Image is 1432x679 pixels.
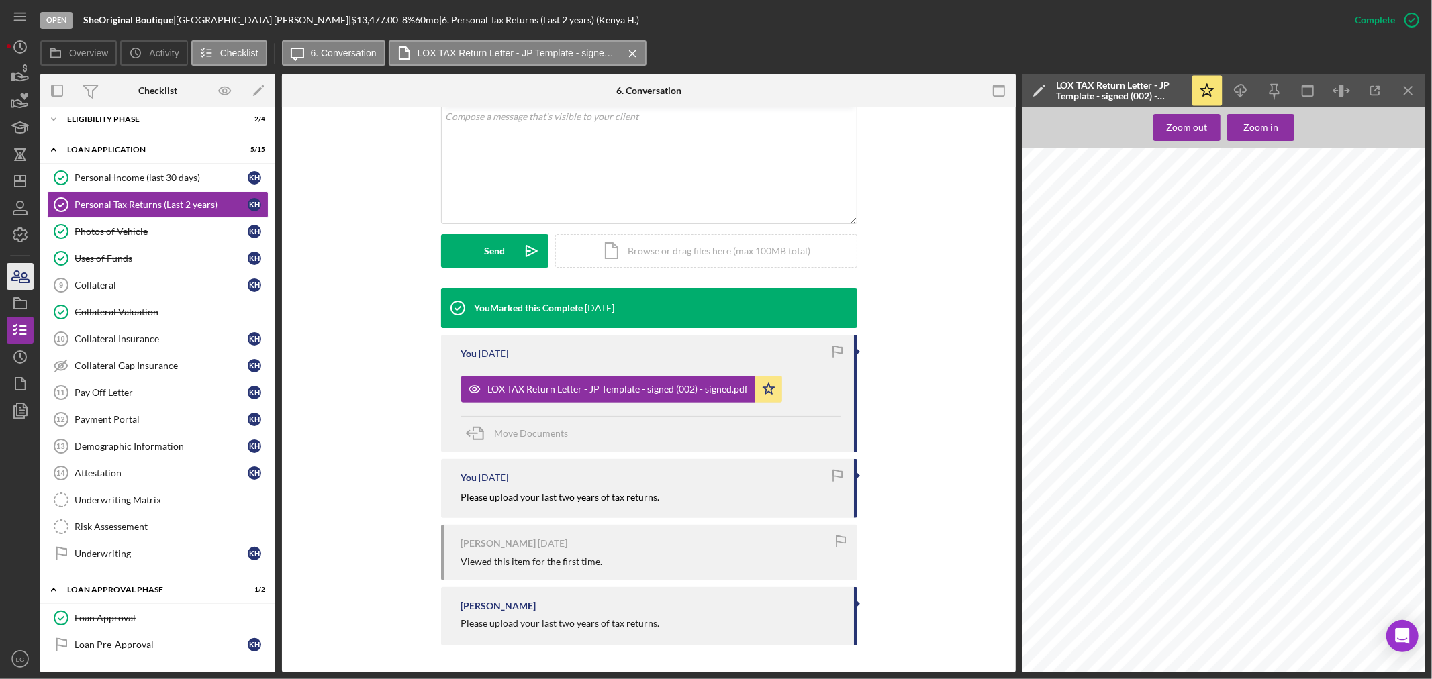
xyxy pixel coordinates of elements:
[1092,358,1096,361] span: Aug
[439,15,639,25] div: | 6. Personal Tax Returns (Last 2 years) (Kenya H.)
[56,442,64,450] tspan: 13
[461,348,477,359] div: You
[1106,358,1108,361] span: 15
[47,325,269,352] a: 10Collateral InsuranceKH
[475,303,583,313] div: You Marked this Complete
[461,491,660,503] mark: Please upload your last two years of tax returns.
[1071,329,1146,336] span: year(s) in the near future.
[138,85,177,96] div: Checklist
[47,379,269,406] a: 11Pay Off LetterKH
[1071,372,1112,379] span: Client’s name
[47,513,269,540] a: Risk Assessement
[1115,358,1120,361] span: CDT
[1167,114,1208,141] div: Zoom out
[75,333,248,344] div: Collateral Insurance
[282,40,385,66] button: 6. Conversation
[248,638,261,651] div: K H
[241,146,265,154] div: 5 / 15
[47,433,269,460] a: 13Demographic InformationKH
[83,15,176,25] div: |
[484,234,505,268] div: Send
[75,226,248,237] div: Photos of Vehicle
[538,538,568,549] time: 2025-07-29 19:21
[479,472,509,483] time: 2025-08-04 20:50
[56,415,64,423] tspan: 12
[418,48,619,58] label: LOX TAX Return Letter - JP Template - signed (002) - signed.pdf
[248,439,261,453] div: K H
[75,639,248,650] div: Loan Pre-Approval
[56,335,64,343] tspan: 10
[75,172,248,183] div: Personal Income (last 30 days)
[47,272,269,299] a: 9CollateralKH
[1080,305,1082,313] span: /
[311,48,377,58] label: 6. Conversation
[1386,620,1419,652] div: Open Intercom Messenger
[248,466,261,480] div: K H
[191,40,267,66] button: Checklist
[1129,320,1406,327] span: due to _______________________________________I plan on completing my tax returns for
[248,198,261,211] div: K H
[1108,358,1108,361] span: :
[1109,358,1112,361] span: 30
[47,406,269,433] a: 12Payment PortalKH
[220,48,258,58] label: Checklist
[75,468,248,478] div: Attestation
[47,218,269,245] a: Photos of VehicleKH
[1073,358,1100,361] span: [GEOGRAPHIC_DATA]
[389,40,647,66] button: LOX TAX Return Letter - JP Template - signed (002) - signed.pdf
[67,115,232,123] div: Eligibility Phase
[75,494,268,505] div: Underwriting Matrix
[47,299,269,325] a: Collateral Valuation
[1097,358,1098,361] span: 5
[75,307,268,317] div: Collateral Valuation
[461,556,603,567] div: Viewed this item for the first time.
[1324,352,1326,360] span: /
[1288,372,1302,379] span: Date
[75,613,268,623] div: Loan Approval
[75,414,248,425] div: Payment Portal
[1335,352,1337,360] span: /
[1071,265,1150,272] span: To Whom It May Concern:
[120,40,187,66] button: Activity
[1112,358,1114,361] span: 40
[75,199,248,210] div: Personal Tax Returns (Last 2 years)
[402,15,415,25] div: 8 %
[461,600,536,611] div: [PERSON_NAME]
[1341,7,1425,34] button: Complete
[16,656,25,663] text: LG
[47,486,269,513] a: Underwriting Matrix
[461,538,536,549] div: [PERSON_NAME]
[1071,293,1085,300] span: Date
[47,164,269,191] a: Personal Income (last 30 days)KH
[47,352,269,379] a: Collateral Gap InsuranceKH
[461,376,782,403] button: LOX TAX Return Letter - JP Template - signed (002) - signed.pdf
[67,586,232,594] div: Loan Approval Phase
[248,547,261,560] div: K H
[75,548,248,559] div: Underwriting
[1150,318,1180,326] span: Hardship
[248,171,261,185] div: K H
[616,85,681,96] div: 6. Conversation
[1093,305,1109,313] span: 2015
[461,417,582,450] button: Move Documents
[248,386,261,399] div: K H
[248,252,261,265] div: K H
[1073,317,1090,325] span: 2025
[47,631,269,658] a: Loan Pre-ApprovalKH
[1243,114,1278,141] div: Zoom in
[40,40,117,66] button: Overview
[461,618,660,629] div: Please upload your last two years of tax returns.
[441,234,548,268] button: Send
[1076,305,1080,313] span: 7
[40,12,73,29] div: Open
[241,115,265,123] div: 2 / 4
[1180,307,1347,315] span: , have not filed federal income tax returns for the year(s)
[1355,7,1395,34] div: Complete
[248,413,261,426] div: K H
[1100,358,1105,361] span: 2025
[47,191,269,218] a: Personal Tax Returns (Last 2 years)KH
[241,586,265,594] div: 1 / 2
[75,360,248,371] div: Collateral Gap Insurance
[47,605,269,631] a: Loan Approval
[488,384,749,395] div: LOX TAX Return Letter - JP Template - signed (002) - signed.pdf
